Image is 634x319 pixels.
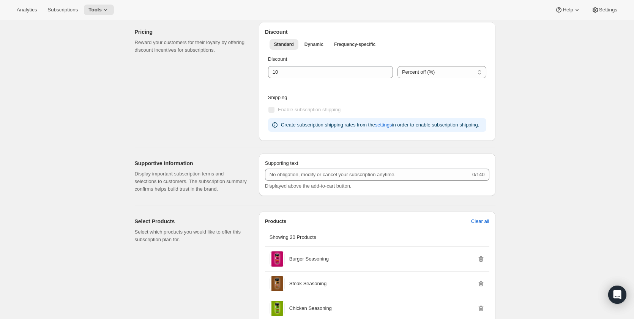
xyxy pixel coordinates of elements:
[265,169,471,181] input: No obligation, modify or cancel your subscription anytime.
[587,5,622,15] button: Settings
[599,7,617,13] span: Settings
[268,66,382,78] input: 10
[467,215,494,227] button: Clear all
[268,55,486,63] p: Discount
[84,5,114,15] button: Tools
[47,7,78,13] span: Subscriptions
[281,122,479,128] span: Create subscription shipping rates from the in order to enable subscription shipping.
[274,41,294,47] span: Standard
[135,218,247,225] h2: Select Products
[135,159,247,167] h2: Supportive Information
[563,7,573,13] span: Help
[135,170,247,193] p: Display important subscription terms and selections to customers. The subscription summary confir...
[265,218,286,225] p: Products
[12,5,41,15] button: Analytics
[471,218,489,225] span: Clear all
[270,234,316,240] span: Showing 20 Products
[289,280,326,287] p: Steak Seasoning
[265,160,298,166] span: Supporting text
[371,119,397,131] button: settings
[550,5,585,15] button: Help
[43,5,82,15] button: Subscriptions
[88,7,102,13] span: Tools
[304,41,323,47] span: Dynamic
[17,7,37,13] span: Analytics
[135,228,247,243] p: Select which products you would like to offer this subscription plan for.
[265,183,352,189] span: Displayed above the add-to-cart button.
[135,28,247,36] h2: Pricing
[289,305,332,312] p: Chicken Seasoning
[334,41,375,47] span: Frequency-specific
[278,107,341,112] span: Enable subscription shipping
[268,94,486,101] p: Shipping
[289,255,329,263] p: Burger Seasoning
[608,286,626,304] div: Open Intercom Messenger
[375,121,392,129] span: settings
[265,28,489,36] h2: Discount
[135,39,247,54] p: Reward your customers for their loyalty by offering discount incentives for subscriptions.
